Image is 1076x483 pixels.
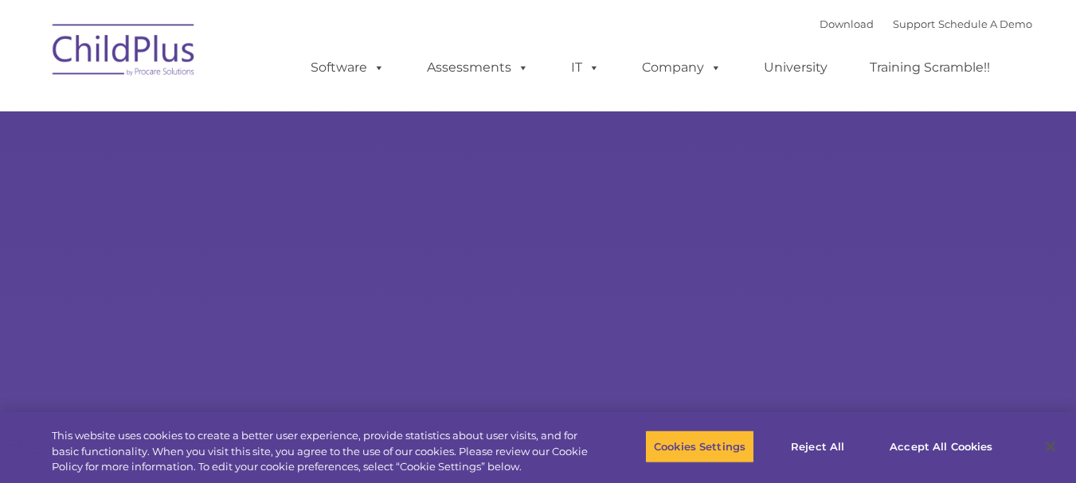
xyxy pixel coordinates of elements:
button: Accept All Cookies [881,430,1001,463]
button: Cookies Settings [645,430,754,463]
a: Company [626,52,738,84]
a: Schedule A Demo [938,18,1032,30]
a: Training Scramble!! [854,52,1006,84]
a: IT [555,52,616,84]
button: Close [1033,429,1068,464]
img: ChildPlus by Procare Solutions [45,13,204,92]
a: Software [295,52,401,84]
div: This website uses cookies to create a better user experience, provide statistics about user visit... [52,428,592,475]
button: Reject All [768,430,867,463]
a: Support [893,18,935,30]
a: Assessments [411,52,545,84]
font: | [820,18,1032,30]
a: University [748,52,843,84]
a: Download [820,18,874,30]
